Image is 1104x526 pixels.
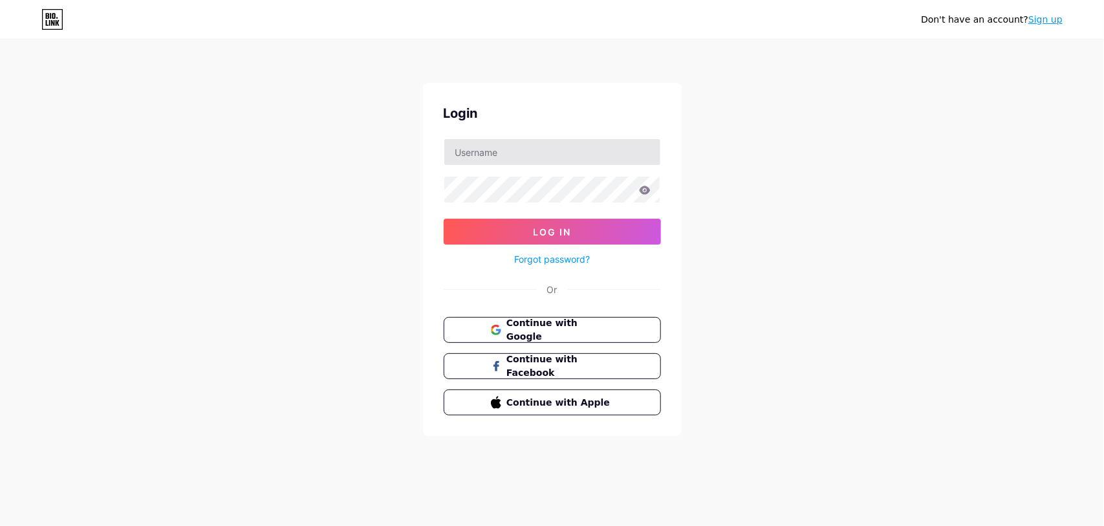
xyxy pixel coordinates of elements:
[921,13,1063,27] div: Don't have an account?
[506,353,613,380] span: Continue with Facebook
[444,317,661,343] button: Continue with Google
[444,139,660,165] input: Username
[444,104,661,123] div: Login
[444,353,661,379] button: Continue with Facebook
[506,316,613,344] span: Continue with Google
[1028,14,1063,25] a: Sign up
[444,389,661,415] button: Continue with Apple
[533,226,571,237] span: Log In
[514,252,590,266] a: Forgot password?
[506,396,613,410] span: Continue with Apple
[444,219,661,245] button: Log In
[547,283,557,296] div: Or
